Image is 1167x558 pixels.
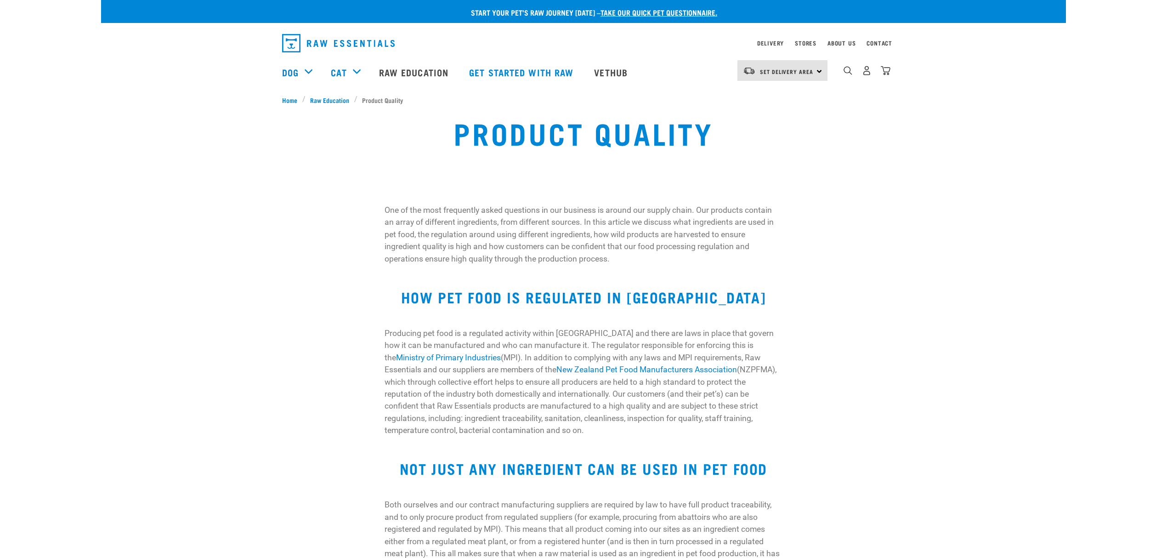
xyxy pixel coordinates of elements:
a: Ministry of Primary Industries [396,353,501,362]
img: van-moving.png [743,67,755,75]
a: Delivery [757,41,784,45]
nav: breadcrumbs [282,95,885,105]
a: Raw Education [306,95,354,105]
p: One of the most frequently asked questions in our business is around our supply chain. Our produc... [385,204,783,265]
a: Home [282,95,302,105]
img: home-icon@2x.png [881,66,890,75]
img: home-icon-1@2x.png [844,66,852,75]
a: take our quick pet questionnaire. [600,10,717,14]
img: user.png [862,66,872,75]
nav: dropdown navigation [275,30,892,56]
a: Dog [282,65,299,79]
a: About Us [827,41,855,45]
a: New Zealand Pet Food Manufacturers Association [556,365,737,374]
a: Stores [795,41,816,45]
p: Start your pet’s raw journey [DATE] – [108,7,1073,18]
img: Raw Essentials Logo [282,34,395,52]
h2: NOT JUST ANY INGREDIENT CAN BE USED IN PET FOOD [282,460,885,477]
nav: dropdown navigation [101,54,1066,91]
span: Set Delivery Area [760,70,813,73]
a: Get started with Raw [460,54,585,91]
span: Raw Education [310,95,349,105]
a: Raw Education [370,54,460,91]
p: Producing pet food is a regulated activity within [GEOGRAPHIC_DATA] and there are laws in place t... [385,327,783,437]
h1: Product Quality [453,116,714,149]
span: Home [282,95,297,105]
a: Contact [867,41,892,45]
h2: HOW PET FOOD IS REGULATED IN [GEOGRAPHIC_DATA] [282,289,885,305]
a: Cat [331,65,346,79]
a: Vethub [585,54,639,91]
